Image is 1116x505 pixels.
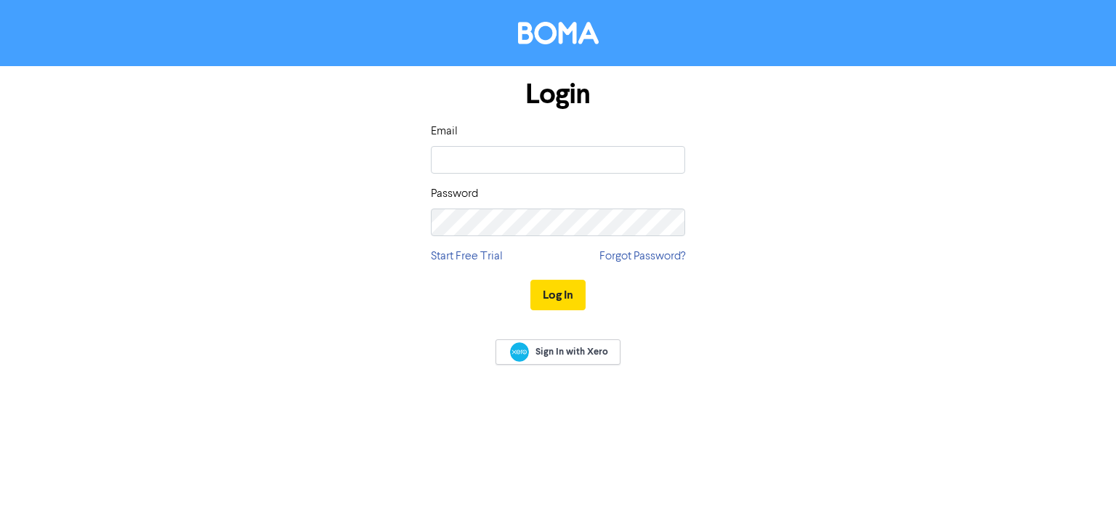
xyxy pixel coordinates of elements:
[518,22,599,44] img: BOMA Logo
[599,248,685,265] a: Forgot Password?
[431,78,685,111] h1: Login
[431,123,458,140] label: Email
[530,280,586,310] button: Log In
[535,345,608,358] span: Sign In with Xero
[510,342,529,362] img: Xero logo
[431,248,503,265] a: Start Free Trial
[1043,435,1116,505] iframe: Chat Widget
[431,185,478,203] label: Password
[496,339,620,365] a: Sign In with Xero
